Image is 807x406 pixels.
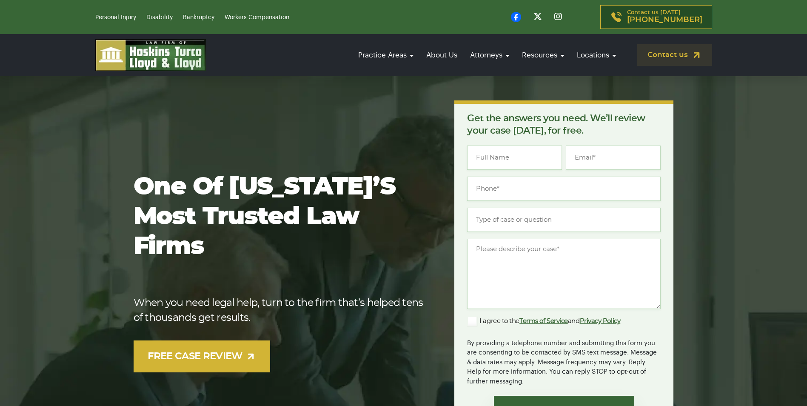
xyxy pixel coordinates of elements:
[467,208,661,232] input: Type of case or question
[354,43,418,67] a: Practice Areas
[134,340,271,372] a: FREE CASE REVIEW
[467,333,661,387] div: By providing a telephone number and submitting this form you are consenting to be contacted by SM...
[467,177,661,201] input: Phone*
[183,14,214,20] a: Bankruptcy
[225,14,289,20] a: Workers Compensation
[467,316,620,326] label: I agree to the and
[573,43,620,67] a: Locations
[519,318,568,324] a: Terms of Service
[467,112,661,137] p: Get the answers you need. We’ll review your case [DATE], for free.
[245,351,256,362] img: arrow-up-right-light.svg
[134,296,428,326] p: When you need legal help, turn to the firm that’s helped tens of thousands get results.
[467,146,562,170] input: Full Name
[518,43,568,67] a: Resources
[422,43,462,67] a: About Us
[146,14,173,20] a: Disability
[95,14,136,20] a: Personal Injury
[627,10,702,24] p: Contact us [DATE]
[466,43,513,67] a: Attorneys
[95,39,206,71] img: logo
[580,318,621,324] a: Privacy Policy
[600,5,712,29] a: Contact us [DATE][PHONE_NUMBER]
[627,16,702,24] span: [PHONE_NUMBER]
[134,172,428,262] h1: One of [US_STATE]’s most trusted law firms
[637,44,712,66] a: Contact us
[566,146,661,170] input: Email*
